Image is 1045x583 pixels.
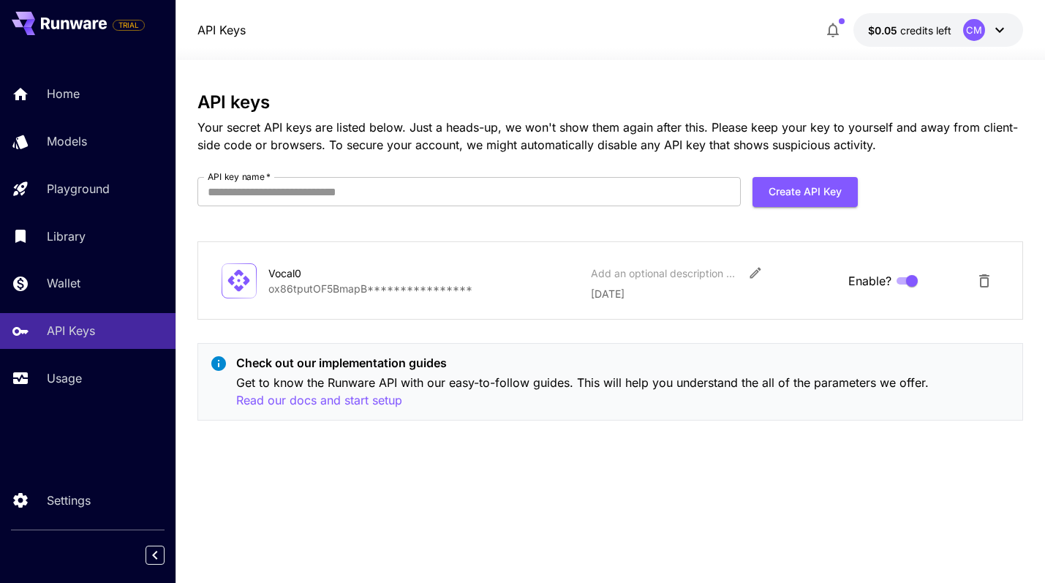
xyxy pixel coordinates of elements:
[197,119,1024,154] p: Your secret API keys are listed below. Just a heads-up, we won't show them again after this. Plea...
[47,85,80,102] p: Home
[47,227,86,245] p: Library
[848,272,891,290] span: Enable?
[963,19,985,41] div: CM
[113,16,145,34] span: Add your payment card to enable full platform functionality.
[47,322,95,339] p: API Keys
[268,266,415,281] div: Vocal0
[236,354,1011,372] p: Check out our implementation guides
[868,23,951,38] div: $0.05
[970,266,999,296] button: Delete API Key
[47,180,110,198] p: Playground
[156,542,176,568] div: Collapse sidebar
[197,21,246,39] a: API Keys
[900,24,951,37] span: credits left
[591,286,837,301] p: [DATE]
[197,21,246,39] nav: breadcrumb
[197,92,1024,113] h3: API keys
[113,20,144,31] span: TRIAL
[47,492,91,509] p: Settings
[742,260,769,286] button: Edit
[47,274,80,292] p: Wallet
[236,391,402,410] button: Read our docs and start setup
[47,132,87,150] p: Models
[208,170,271,183] label: API key name
[236,374,1011,410] p: Get to know the Runware API with our easy-to-follow guides. This will help you understand the all...
[591,266,737,281] div: Add an optional description or comment
[853,13,1023,47] button: $0.05CM
[868,24,900,37] span: $0.05
[752,177,858,207] button: Create API Key
[146,546,165,565] button: Collapse sidebar
[47,369,82,387] p: Usage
